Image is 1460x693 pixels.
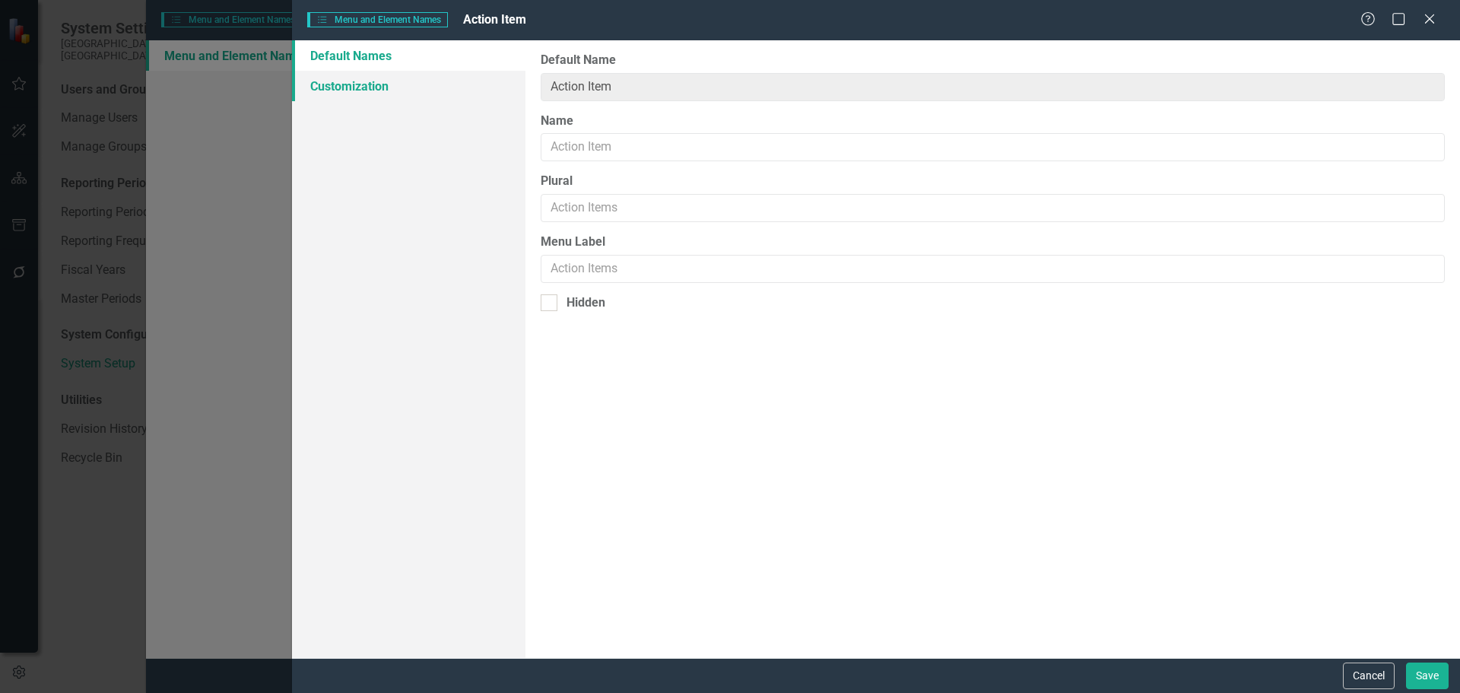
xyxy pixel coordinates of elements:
[541,194,1445,222] input: Action Items
[307,12,448,27] span: Menu and Element Names
[541,52,1445,69] label: Default Name
[541,113,1445,130] label: Name
[1343,663,1395,689] button: Cancel
[1406,663,1449,689] button: Save
[541,255,1445,283] input: Action Items
[567,294,605,312] div: Hidden
[463,12,526,27] span: Action Item
[292,71,525,101] a: Customization
[292,40,525,71] a: Default Names
[541,173,1445,190] label: Plural
[541,234,1445,251] label: Menu Label
[541,133,1445,161] input: Action Item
